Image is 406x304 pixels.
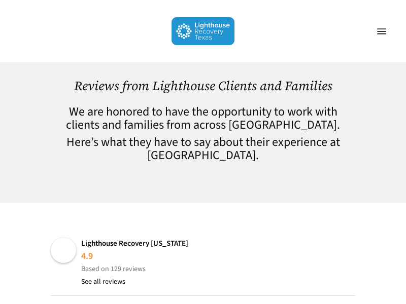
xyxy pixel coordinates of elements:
[371,26,392,36] a: Navigation Menu
[81,276,125,288] a: See all reviews
[81,250,93,262] div: 4.9
[81,264,146,274] span: Based on 129 reviews
[172,17,235,45] img: Lighthouse Recovery Texas
[51,238,76,263] img: Lighthouse Recovery Texas
[81,238,188,249] a: Lighthouse Recovery [US_STATE]
[51,105,355,132] h4: We are honored to have the opportunity to work with clients and families from across [GEOGRAPHIC_...
[51,136,355,162] h4: Here’s what they have to say about their experience at [GEOGRAPHIC_DATA].
[51,79,355,93] h1: Reviews from Lighthouse Clients and Families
